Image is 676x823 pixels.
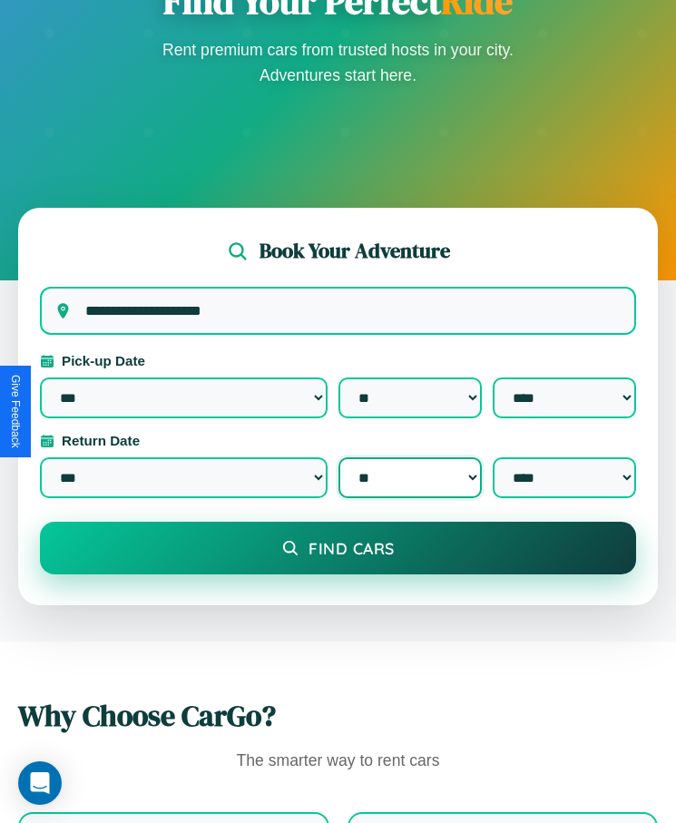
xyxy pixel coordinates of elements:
div: Open Intercom Messenger [18,761,62,805]
label: Pick-up Date [40,353,636,368]
div: Give Feedback [9,375,22,448]
button: Find Cars [40,522,636,574]
p: The smarter way to rent cars [18,747,658,776]
label: Return Date [40,433,636,448]
h2: Book Your Adventure [260,237,450,265]
p: Rent premium cars from trusted hosts in your city. Adventures start here. [157,37,520,88]
h2: Why Choose CarGo? [18,696,658,736]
